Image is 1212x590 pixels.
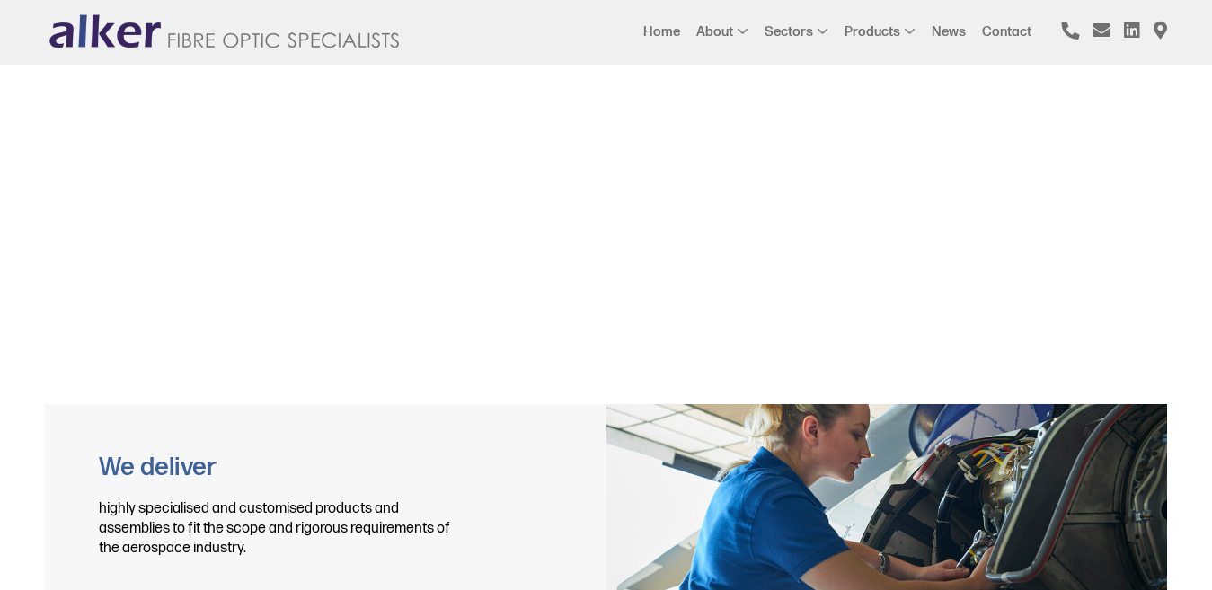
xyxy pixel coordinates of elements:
[765,24,813,40] a: Sectors
[696,24,733,40] a: About
[932,24,966,40] a: News
[99,499,553,559] p: highly specialised and customised products and assemblies to fit the scope and rigorous requireme...
[45,13,404,51] img: logo.png
[643,24,680,40] a: Home
[845,24,900,40] a: Products
[99,453,217,482] strong: We deliver
[982,24,1031,40] a: Contact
